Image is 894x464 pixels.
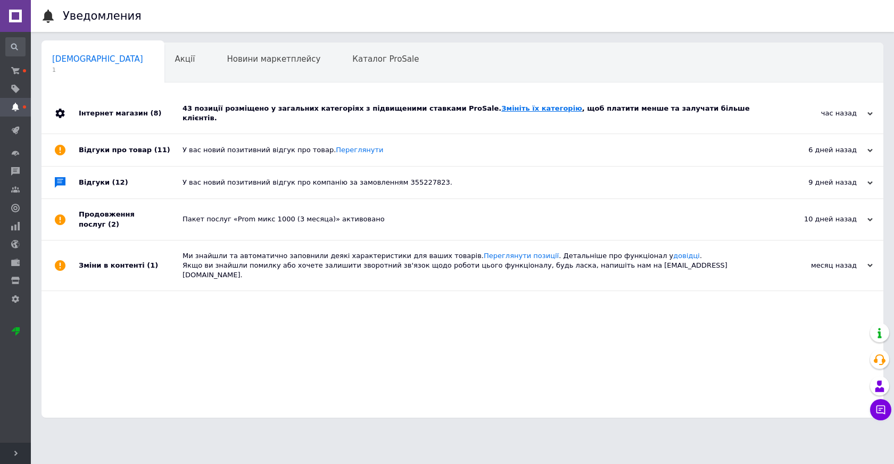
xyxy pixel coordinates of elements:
div: У вас новий позитивний відгук про товар. [183,145,766,155]
div: Пакет послуг «Prom микс 1000 (3 месяца)» активовано [183,214,766,224]
div: У вас новий позитивний відгук про компанію за замовленням 355227823. [183,178,766,187]
a: Змініть їх категорію [501,104,582,112]
span: Новини маркетплейсу [227,54,320,64]
a: Переглянути [336,146,383,154]
button: Чат с покупателем [870,399,891,420]
div: Відгуки про товар [79,134,183,166]
div: 10 дней назад [766,214,873,224]
span: 1 [52,66,143,74]
div: час назад [766,109,873,118]
span: Каталог ProSale [352,54,419,64]
div: месяц назад [766,261,873,270]
div: Ми знайшли та автоматично заповнили деякі характеристики для ваших товарів. . Детальніше про функ... [183,251,766,280]
div: Продовження послуг [79,199,183,239]
div: 6 дней назад [766,145,873,155]
div: 9 дней назад [766,178,873,187]
span: (11) [154,146,170,154]
div: Відгуки [79,167,183,198]
a: довідці [673,252,700,260]
a: Переглянути позиції [484,252,559,260]
span: (8) [150,109,161,117]
span: Акції [175,54,195,64]
div: 43 позиції розміщено у загальних категоріях з підвищеними ставками ProSale. , щоб платити менше т... [183,104,766,123]
span: (12) [112,178,128,186]
div: Зміни в контенті [79,241,183,291]
span: [DEMOGRAPHIC_DATA] [52,54,143,64]
h1: Уведомления [63,10,142,22]
span: (1) [147,261,158,269]
div: Інтернет магазин [79,93,183,134]
span: (2) [108,220,119,228]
